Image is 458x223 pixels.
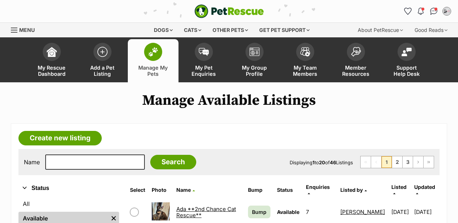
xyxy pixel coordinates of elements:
[238,65,271,77] span: My Group Profile
[360,156,434,168] nav: Pagination
[289,65,322,77] span: My Team Members
[254,23,315,37] div: Get pet support
[176,187,195,193] a: Name
[415,5,427,17] button: Notifications
[176,187,191,193] span: Name
[127,181,148,199] th: Select
[128,39,178,82] a: Manage My Pets
[443,8,450,15] img: Daniela profile pic
[229,39,280,82] a: My Group Profile
[290,160,353,165] span: Displaying to of Listings
[18,183,119,193] button: Status
[194,4,264,18] img: logo-e224e6f780fb5917bec1dbf3a21bbac754714ae5b6737aabdf751b685950b380.svg
[277,209,299,215] span: Available
[77,39,128,82] a: Add a Pet Listing
[340,208,385,215] a: [PERSON_NAME]
[390,65,423,77] span: Support Help Desk
[252,208,266,216] span: Bump
[47,47,57,57] img: dashboard-icon-eb2f2d2d3e046f16d808141f083e7271f6b2e854fb5c12c21221c1fb7104beca.svg
[199,48,209,56] img: pet-enquiries-icon-7e3ad2cf08bfb03b45e93fb7055b45f3efa6380592205ae92323e6603595dc1f.svg
[351,47,361,57] img: member-resources-icon-8e73f808a243e03378d46382f2149f9095a855e16c252ad45f914b54edf8863c.svg
[306,184,330,190] span: translation missing: en.admin.listings.index.attributes.enquiries
[402,48,412,56] img: help-desk-icon-fdf02630f3aa405de69fd3d07c3f3aa587a6932b1a1747fa1d2bba05be0121f9.svg
[418,8,424,15] img: notifications-46538b983faf8c2785f20acdc204bb7945ddae34d4c08c2a6579f10ce5e182be.svg
[392,156,402,168] a: Page 2
[149,181,173,199] th: Photo
[194,4,264,18] a: PetRescue
[24,159,40,165] label: Name
[312,160,315,165] strong: 1
[409,23,453,37] div: Good Reads
[424,156,434,168] a: Last page
[176,206,236,219] a: Ada **2nd Chance Cat Rescue**
[11,23,40,36] a: Menu
[371,156,381,168] span: Previous page
[245,181,273,199] th: Bump
[26,39,77,82] a: My Rescue Dashboard
[414,184,435,190] span: Updated
[86,65,119,77] span: Add a Pet Listing
[361,156,371,168] span: First page
[430,8,438,15] img: chat-41dd97257d64d25036548639549fe6c8038ab92f7586957e7f3b1b290dea8141.svg
[391,184,407,190] span: Listed
[300,47,310,57] img: team-members-icon-5396bd8760b3fe7c0b43da4ab00e1e3bb1a5d9ba89233759b79545d2d3fc5d0d.svg
[18,131,102,145] a: Create new listing
[137,65,169,77] span: Manage My Pets
[331,39,381,82] a: Member Resources
[207,23,253,37] div: Other pets
[280,39,331,82] a: My Team Members
[306,184,330,196] a: Enquiries
[353,23,408,37] div: About PetRescue
[249,48,260,56] img: group-profile-icon-3fa3cf56718a62981997c0bc7e787c4b2cf8bcc04b72c1350f741eb67cf2f40e.svg
[428,5,440,17] a: Conversations
[179,23,206,37] div: Cats
[340,187,367,193] a: Listed by
[178,39,229,82] a: My Pet Enquiries
[274,181,302,199] th: Status
[340,187,363,193] span: Listed by
[403,156,413,168] a: Page 3
[414,184,435,196] a: Updated
[413,156,423,168] a: Next page
[149,23,178,37] div: Dogs
[441,5,453,17] button: My account
[35,65,68,77] span: My Rescue Dashboard
[188,65,220,77] span: My Pet Enquiries
[19,27,35,33] span: Menu
[148,47,158,57] img: manage-my-pets-icon-02211641906a0b7f246fdf0571729dbe1e7629f14944591b6c1af311fb30b64b.svg
[402,5,453,17] ul: Account quick links
[382,156,392,168] span: Page 1
[402,5,413,17] a: Favourites
[340,65,372,77] span: Member Resources
[381,39,432,82] a: Support Help Desk
[97,47,108,57] img: add-pet-listing-icon-0afa8454b4691262ce3f59096e99ab1cd57d4a30225e0717b998d2c9b9846f56.svg
[152,202,170,220] img: Ada **2nd Chance Cat Rescue**
[248,206,270,218] a: Bump
[319,160,325,165] strong: 20
[150,155,196,169] input: Search
[330,160,336,165] strong: 46
[18,197,119,210] a: All
[391,184,407,196] a: Listed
